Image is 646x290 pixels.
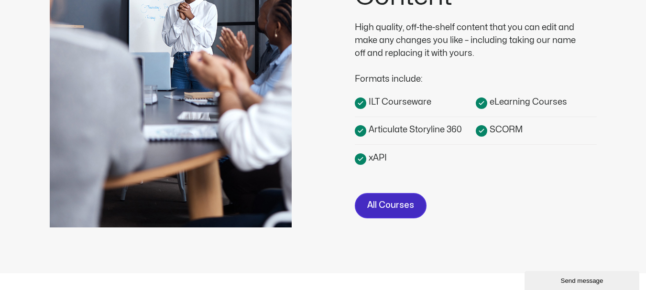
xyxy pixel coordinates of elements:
a: SCORM [476,123,597,137]
span: eLearning Courses [487,96,567,108]
span: SCORM [487,123,523,136]
span: All Courses [367,199,414,213]
span: Articulate Storyline 360 [366,123,462,136]
a: All Courses [355,193,427,218]
div: High quality, off-the-shelf content that you can edit and make any changes you like – including t... [355,21,584,60]
a: Articulate Storyline 360 [355,123,476,137]
div: Formats include: [355,60,584,86]
span: xAPI [366,151,387,164]
iframe: chat widget [525,269,641,290]
a: ILT Courseware [355,95,476,109]
span: ILT Courseware [366,96,431,108]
